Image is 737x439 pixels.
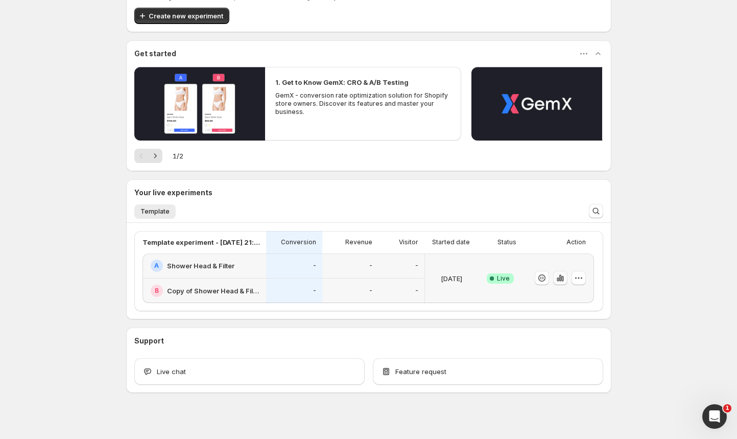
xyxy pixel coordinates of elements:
[134,188,212,198] h3: Your live experiments
[142,237,260,247] p: Template experiment - [DATE] 21:38:37
[497,238,516,246] p: Status
[157,366,186,377] span: Live chat
[723,404,731,412] span: 1
[441,273,462,284] p: [DATE]
[432,238,470,246] p: Started date
[167,261,234,271] h2: Shower Head & Filter
[471,67,602,141] button: Play video
[173,151,183,161] span: 1 / 2
[134,336,164,346] h3: Support
[702,404,727,429] iframe: Intercom live chat
[134,8,229,24] button: Create new experiment
[313,287,316,295] p: -
[275,91,451,116] p: GemX - conversion rate optimization solution for Shopify store owners. Discover its features and ...
[313,262,316,270] p: -
[566,238,586,246] p: Action
[497,274,510,283] span: Live
[148,149,162,163] button: Next
[155,287,159,295] h2: B
[154,262,159,270] h2: A
[399,238,418,246] p: Visitor
[134,49,176,59] h3: Get started
[395,366,446,377] span: Feature request
[167,286,260,296] h2: Copy of Shower Head & Filter
[134,149,162,163] nav: Pagination
[415,262,418,270] p: -
[415,287,418,295] p: -
[345,238,372,246] p: Revenue
[134,67,265,141] button: Play video
[589,204,603,218] button: Search and filter results
[140,207,170,216] span: Template
[281,238,316,246] p: Conversion
[369,287,372,295] p: -
[275,77,409,87] h2: 1. Get to Know GemX: CRO & A/B Testing
[369,262,372,270] p: -
[149,11,223,21] span: Create new experiment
